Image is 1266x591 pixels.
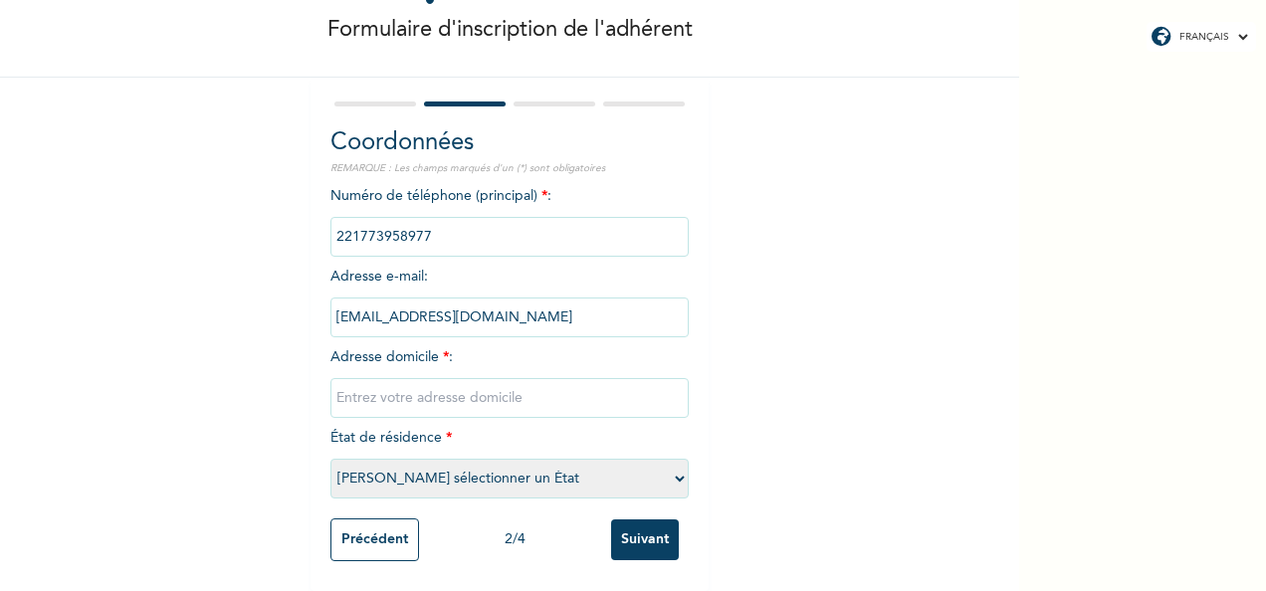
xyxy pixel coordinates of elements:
span: État de résidence [330,431,689,486]
input: Entrez le numéro de téléphone principal [330,217,689,257]
h2: Coordonnées [330,125,689,161]
p: Formulaire d'inscription de l'adhérent [327,14,693,47]
span: Adresse domicile : [330,350,689,405]
input: Suivant [611,519,679,560]
span: Numéro de téléphone (principal) : [330,189,689,244]
p: REMARQUE : Les champs marqués d'un (*) sont obligatoires [330,161,689,176]
input: Précédent [330,518,419,561]
input: Entrez votre adresse domicile [330,378,689,418]
span: Adresse e-mail : [330,270,689,324]
input: Entrez une adresse e-mail [330,297,689,337]
div: 2 / 4 [419,529,611,550]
